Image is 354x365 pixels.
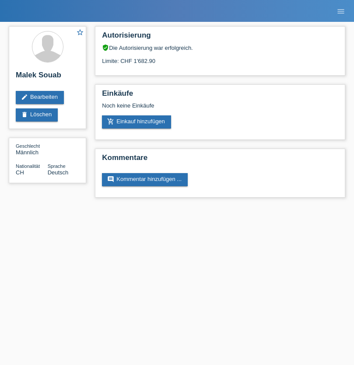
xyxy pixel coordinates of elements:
i: verified_user [102,44,109,51]
h2: Malek Souab [16,71,79,84]
a: add_shopping_cartEinkauf hinzufügen [102,115,171,129]
a: editBearbeiten [16,91,64,104]
span: Schweiz [16,169,24,176]
div: Limite: CHF 1'682.90 [102,51,338,64]
div: Noch keine Einkäufe [102,102,338,115]
div: Die Autorisierung war erfolgreich. [102,44,338,51]
a: deleteLöschen [16,108,58,122]
a: commentKommentar hinzufügen ... [102,173,188,186]
a: menu [332,8,350,14]
i: delete [21,111,28,118]
h2: Autorisierung [102,31,338,44]
i: star_border [76,28,84,36]
i: comment [107,176,114,183]
span: Geschlecht [16,143,40,149]
span: Nationalität [16,163,40,169]
span: Deutsch [48,169,69,176]
span: Sprache [48,163,66,169]
i: edit [21,94,28,101]
h2: Kommentare [102,153,338,167]
i: add_shopping_cart [107,118,114,125]
div: Männlich [16,143,48,156]
a: star_border [76,28,84,38]
h2: Einkäufe [102,89,338,102]
i: menu [336,7,345,16]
